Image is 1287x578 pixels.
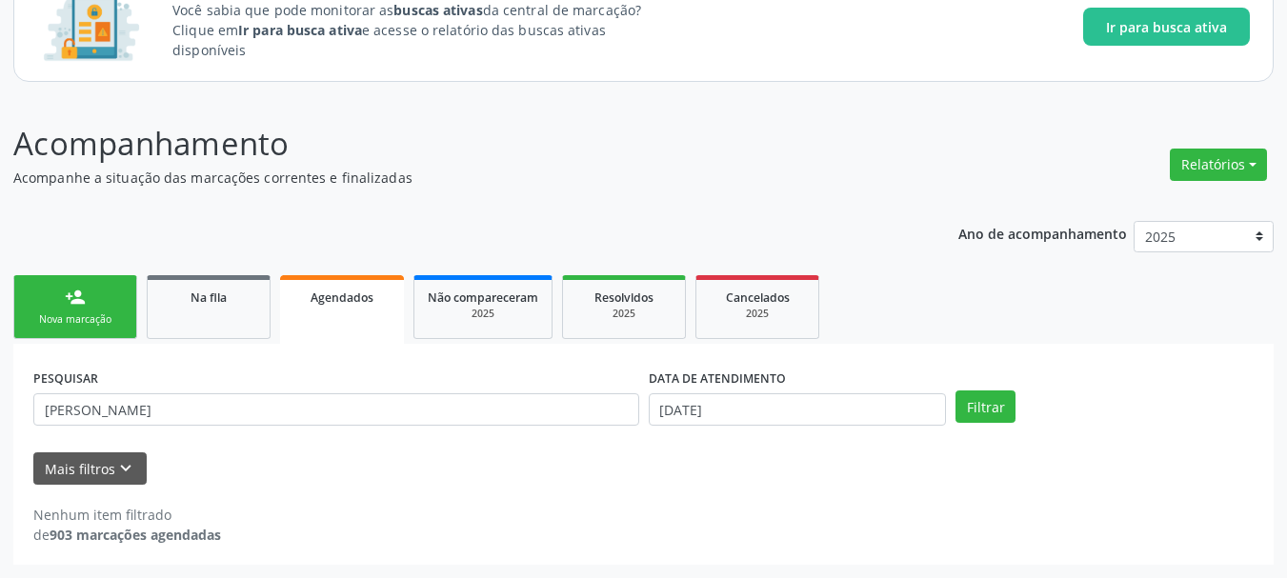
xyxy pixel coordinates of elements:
[191,289,227,306] span: Na fila
[28,312,123,327] div: Nova marcação
[13,168,895,188] p: Acompanhe a situação das marcações correntes e finalizadas
[649,393,947,426] input: Selecione um intervalo
[428,307,538,321] div: 2025
[50,526,221,544] strong: 903 marcações agendadas
[311,289,373,306] span: Agendados
[576,307,672,321] div: 2025
[1106,17,1227,37] span: Ir para busca ativa
[1170,149,1267,181] button: Relatórios
[13,120,895,168] p: Acompanhamento
[710,307,805,321] div: 2025
[115,458,136,479] i: keyboard_arrow_down
[33,505,221,525] div: Nenhum item filtrado
[955,390,1016,423] button: Filtrar
[238,21,362,39] strong: Ir para busca ativa
[649,364,786,393] label: DATA DE ATENDIMENTO
[726,289,790,306] span: Cancelados
[393,1,482,19] strong: buscas ativas
[594,289,654,306] span: Resolvidos
[33,452,147,486] button: Mais filtroskeyboard_arrow_down
[33,364,98,393] label: PESQUISAR
[958,221,1127,245] p: Ano de acompanhamento
[428,289,538,306] span: Não compareceram
[1083,8,1250,46] button: Ir para busca ativa
[33,393,639,426] input: Nome, CNS
[65,287,86,308] div: person_add
[33,525,221,545] div: de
